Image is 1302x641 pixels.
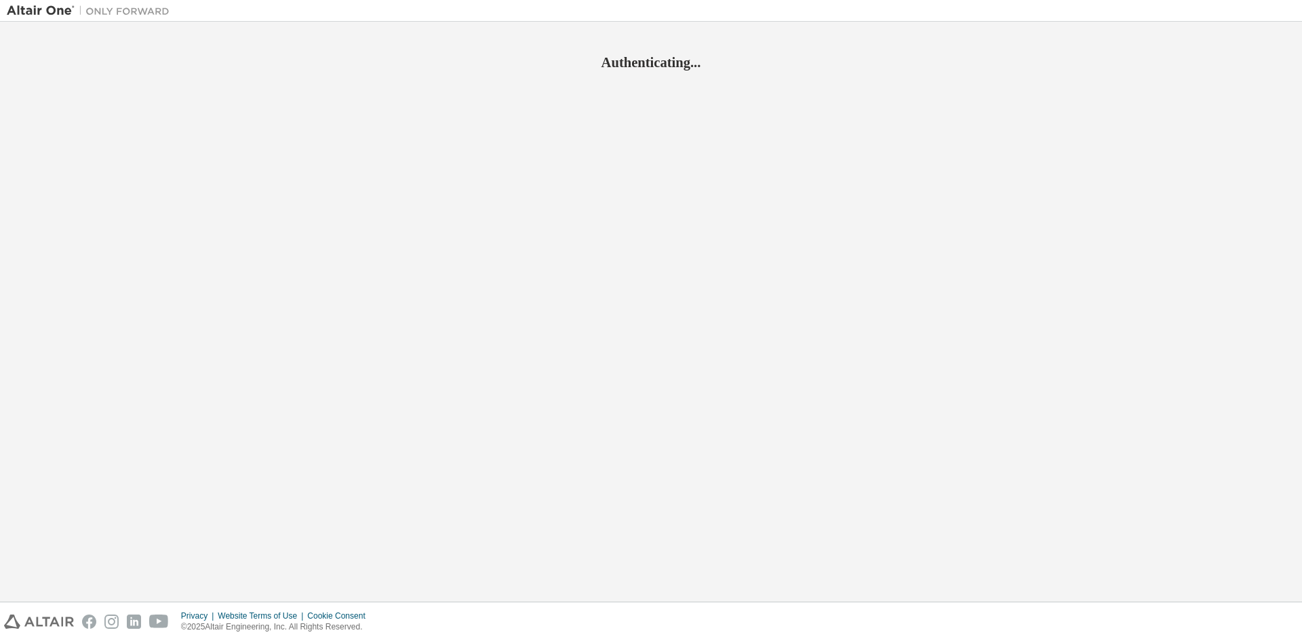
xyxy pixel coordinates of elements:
[7,54,1295,71] h2: Authenticating...
[181,621,374,633] p: © 2025 Altair Engineering, Inc. All Rights Reserved.
[82,615,96,629] img: facebook.svg
[104,615,119,629] img: instagram.svg
[181,610,218,621] div: Privacy
[149,615,169,629] img: youtube.svg
[307,610,373,621] div: Cookie Consent
[7,4,176,18] img: Altair One
[218,610,307,621] div: Website Terms of Use
[4,615,74,629] img: altair_logo.svg
[127,615,141,629] img: linkedin.svg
